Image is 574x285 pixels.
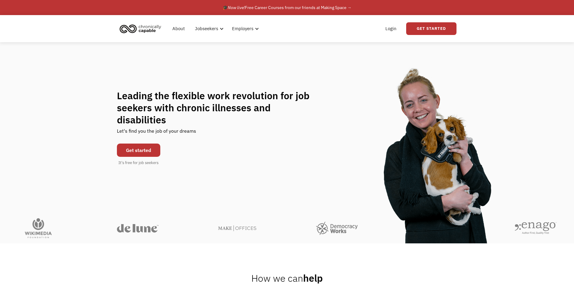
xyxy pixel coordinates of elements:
div: It's free for job seekers [118,160,158,166]
div: Jobseekers [195,25,218,32]
div: Let's find you the job of your dreams [117,126,196,141]
a: Login [382,19,400,38]
div: Employers [228,19,261,38]
a: About [169,19,188,38]
a: Get Started [406,22,456,35]
em: Now live! [228,5,245,10]
h1: Leading the flexible work revolution for job seekers with chronic illnesses and disabilities [117,90,321,126]
h2: help [251,272,323,284]
div: Jobseekers [191,19,225,38]
div: Employers [232,25,253,32]
span: How we can [251,272,303,284]
img: Chronically Capable logo [118,22,163,35]
a: home [118,22,166,35]
div: 🎓 Free Career Courses from our friends at Making Space → [223,4,352,11]
a: Get started [117,144,160,157]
